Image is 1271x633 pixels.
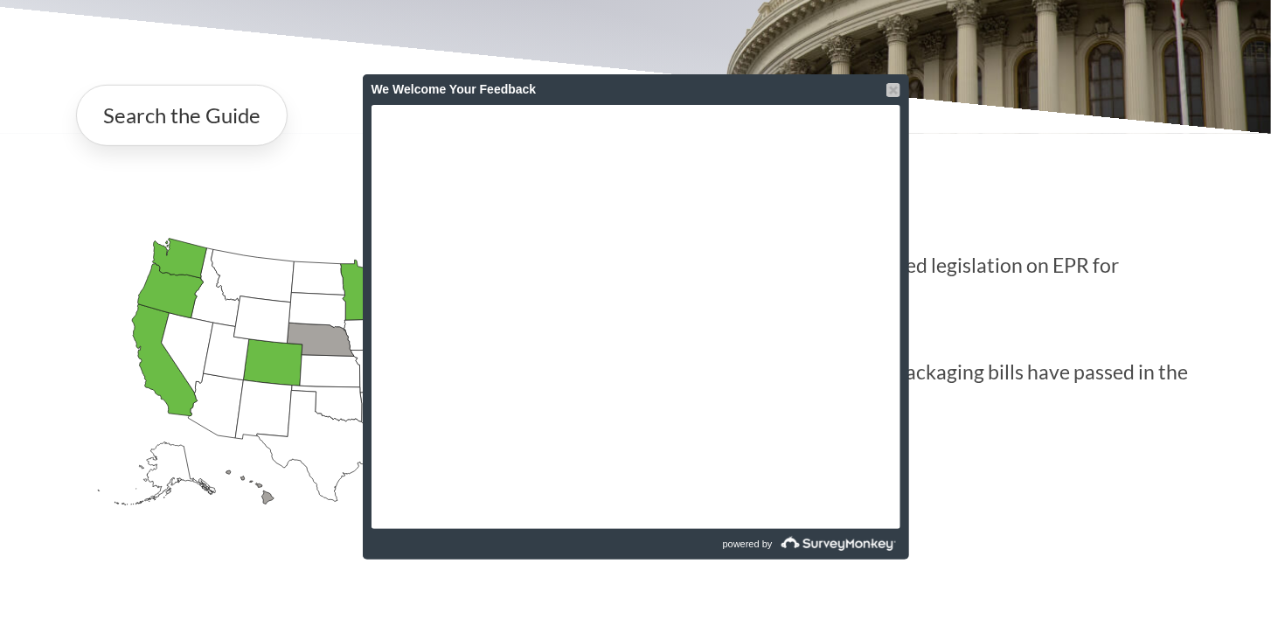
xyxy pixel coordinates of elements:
span: powered by [723,529,773,560]
a: Search the Guide [76,85,288,146]
p: States have introduced legislation on EPR for packaging in [DATE] [635,223,1209,330]
a: powered by [638,529,900,560]
div: We Welcome Your Feedback [372,74,900,105]
p: EPR for packaging bills have passed in the U.S. [635,330,1209,437]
